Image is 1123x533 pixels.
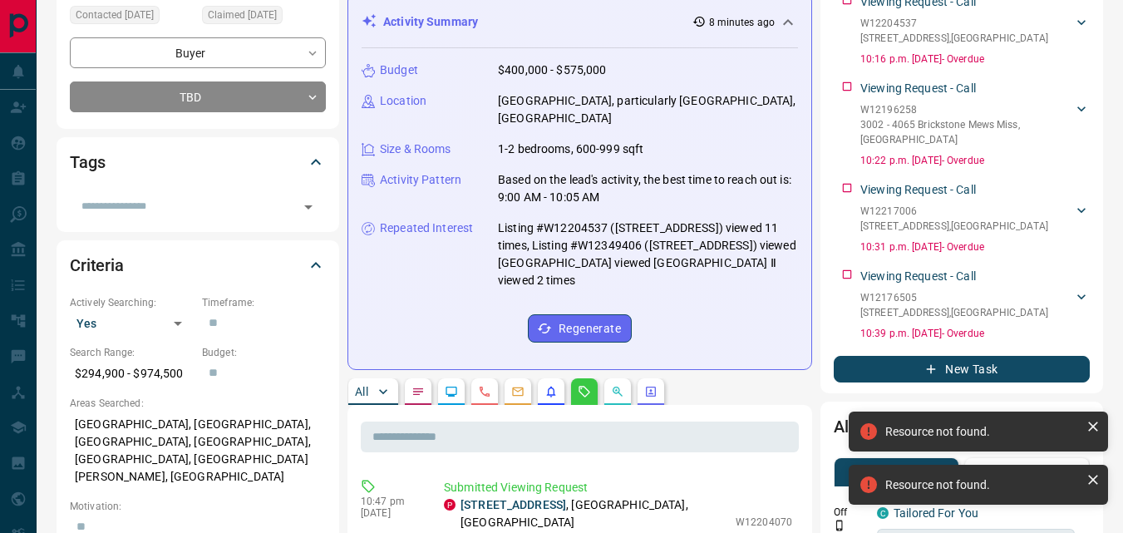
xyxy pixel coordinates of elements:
span: Contacted [DATE] [76,7,154,23]
h2: Tags [70,149,105,175]
p: Viewing Request - Call [860,80,976,97]
a: [STREET_ADDRESS] [461,498,566,511]
p: [DATE] [361,507,419,519]
p: Timeframe: [202,295,326,310]
div: Tags [70,142,326,182]
p: Off [834,505,867,520]
div: Resource not found. [885,425,1080,438]
p: , [GEOGRAPHIC_DATA], [GEOGRAPHIC_DATA] [461,496,727,531]
p: 3002 - 4065 Brickstone Mews Miss , [GEOGRAPHIC_DATA] [860,117,1073,147]
p: Areas Searched: [70,396,326,411]
p: Submitted Viewing Request [444,479,792,496]
div: W12217006[STREET_ADDRESS],[GEOGRAPHIC_DATA] [860,200,1090,237]
div: W12176505[STREET_ADDRESS],[GEOGRAPHIC_DATA] [860,287,1090,323]
h2: Alerts [834,413,877,440]
div: Fri Jun 13 2025 [70,6,194,29]
p: $294,900 - $974,500 [70,360,194,387]
div: W121962583002 - 4065 Brickstone Mews Miss,[GEOGRAPHIC_DATA] [860,99,1090,151]
h2: Criteria [70,252,124,279]
svg: Emails [511,385,525,398]
p: W12196258 [860,102,1073,117]
p: 10:22 p.m. [DATE] - Overdue [860,153,1090,168]
p: Activity Summary [383,13,478,31]
div: Buyer [70,37,326,68]
p: All [355,386,368,397]
div: W12204537[STREET_ADDRESS],[GEOGRAPHIC_DATA] [860,12,1090,49]
button: Open [297,195,320,219]
span: Claimed [DATE] [208,7,277,23]
p: Motivation: [70,499,326,514]
p: Location [380,92,426,110]
p: Activity Pattern [380,171,461,189]
p: Viewing Request - Call [860,181,976,199]
p: [GEOGRAPHIC_DATA], [GEOGRAPHIC_DATA], [GEOGRAPHIC_DATA], [GEOGRAPHIC_DATA], [GEOGRAPHIC_DATA], [G... [70,411,326,491]
p: Based on the lead's activity, the best time to reach out is: 9:00 AM - 10:05 AM [498,171,798,206]
p: [STREET_ADDRESS] , [GEOGRAPHIC_DATA] [860,219,1048,234]
button: Regenerate [528,314,632,343]
div: Tue Apr 08 2025 [202,6,326,29]
p: 8 minutes ago [709,15,775,30]
p: W12204537 [860,16,1048,31]
p: 10:31 p.m. [DATE] - Overdue [860,239,1090,254]
svg: Notes [411,385,425,398]
p: Listing #W12204537 ([STREET_ADDRESS]) viewed 11 times, Listing #W12349406 ([STREET_ADDRESS]) view... [498,220,798,289]
svg: Listing Alerts [544,385,558,398]
button: New Task [834,356,1090,382]
svg: Lead Browsing Activity [445,385,458,398]
div: Alerts [834,407,1090,447]
svg: Calls [478,385,491,398]
div: Yes [70,310,194,337]
p: [GEOGRAPHIC_DATA], particularly [GEOGRAPHIC_DATA], [GEOGRAPHIC_DATA] [498,92,798,127]
div: Criteria [70,245,326,285]
p: $400,000 - $575,000 [498,62,607,79]
p: Size & Rooms [380,141,451,158]
p: 10:47 pm [361,496,419,507]
p: W12176505 [860,290,1048,305]
p: Viewing Request - Call [860,268,976,285]
div: Activity Summary8 minutes ago [362,7,798,37]
p: W12204070 [736,515,792,530]
p: Budget: [202,345,326,360]
svg: Requests [578,385,591,398]
p: [STREET_ADDRESS] , [GEOGRAPHIC_DATA] [860,305,1048,320]
div: Resource not found. [885,478,1080,491]
p: [STREET_ADDRESS] , [GEOGRAPHIC_DATA] [860,31,1048,46]
svg: Push Notification Only [834,520,845,531]
p: Repeated Interest [380,220,473,237]
svg: Agent Actions [644,385,658,398]
p: Actively Searching: [70,295,194,310]
svg: Opportunities [611,385,624,398]
p: 1-2 bedrooms, 600-999 sqft [498,141,643,158]
p: W12217006 [860,204,1048,219]
p: Search Range: [70,345,194,360]
p: 10:39 p.m. [DATE] - Overdue [860,326,1090,341]
p: 10:16 p.m. [DATE] - Overdue [860,52,1090,67]
div: property.ca [444,499,456,511]
div: TBD [70,81,326,112]
p: Budget [380,62,418,79]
